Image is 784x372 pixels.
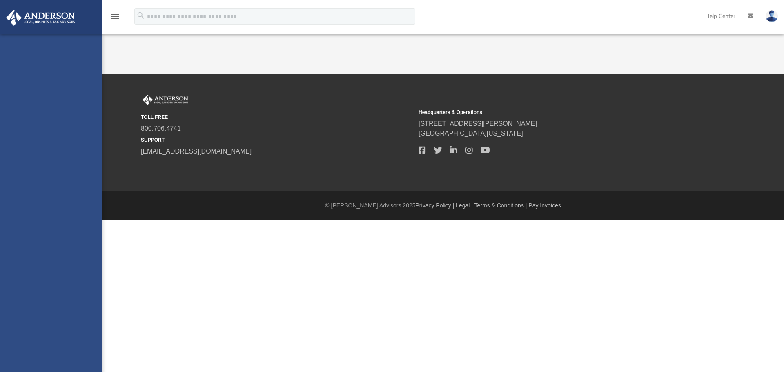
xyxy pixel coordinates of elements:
a: Terms & Conditions | [474,202,527,209]
small: Headquarters & Operations [419,109,690,116]
div: © [PERSON_NAME] Advisors 2025 [102,201,784,210]
a: [GEOGRAPHIC_DATA][US_STATE] [419,130,523,137]
small: TOLL FREE [141,114,413,121]
a: [STREET_ADDRESS][PERSON_NAME] [419,120,537,127]
a: [EMAIL_ADDRESS][DOMAIN_NAME] [141,148,252,155]
a: Legal | [456,202,473,209]
i: search [136,11,145,20]
img: Anderson Advisors Platinum Portal [4,10,78,26]
a: menu [110,16,120,21]
i: menu [110,11,120,21]
a: Pay Invoices [528,202,561,209]
small: SUPPORT [141,136,413,144]
img: Anderson Advisors Platinum Portal [141,95,190,105]
a: 800.706.4741 [141,125,181,132]
a: Privacy Policy | [416,202,454,209]
img: User Pic [766,10,778,22]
